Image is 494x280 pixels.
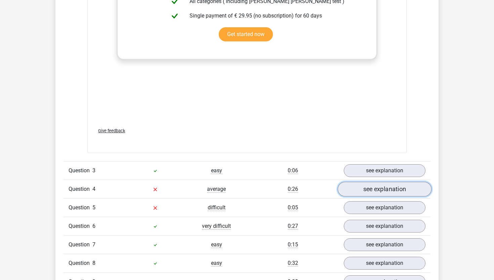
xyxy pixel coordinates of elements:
[92,186,95,192] span: 4
[288,204,298,211] span: 0:05
[344,220,425,233] a: see explanation
[344,164,425,177] a: see explanation
[344,201,425,214] a: see explanation
[288,260,298,267] span: 0:32
[211,241,222,248] span: easy
[219,27,273,41] a: Get started now
[69,222,92,230] span: Question
[92,260,95,266] span: 8
[208,204,225,211] span: difficult
[207,186,226,193] span: average
[288,223,298,230] span: 0:27
[202,223,231,230] span: very difficult
[92,223,95,229] span: 6
[344,257,425,270] a: see explanation
[288,241,298,248] span: 0:15
[288,167,298,174] span: 0:06
[92,167,95,174] span: 3
[211,260,222,267] span: easy
[69,204,92,212] span: Question
[69,259,92,267] span: Question
[344,238,425,251] a: see explanation
[288,186,298,193] span: 0:26
[69,241,92,249] span: Question
[92,204,95,211] span: 5
[69,167,92,175] span: Question
[92,241,95,248] span: 7
[338,182,431,197] a: see explanation
[211,167,222,174] span: easy
[69,185,92,193] span: Question
[98,128,125,133] span: Give feedback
